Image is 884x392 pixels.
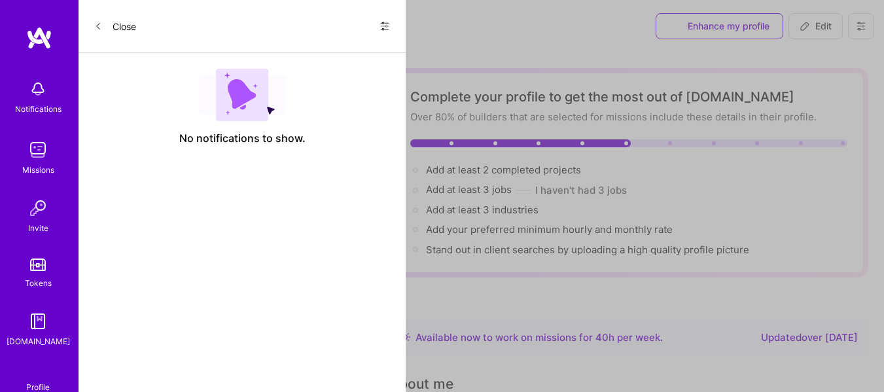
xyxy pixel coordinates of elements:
img: tokens [30,258,46,271]
img: Invite [25,195,51,221]
img: guide book [25,308,51,334]
span: No notifications to show. [179,132,306,145]
img: bell [25,76,51,102]
img: empty [199,69,285,121]
div: Missions [22,163,54,177]
img: teamwork [25,137,51,163]
div: Invite [28,221,48,235]
div: Notifications [15,102,62,116]
button: Close [94,16,136,37]
img: logo [26,26,52,50]
div: [DOMAIN_NAME] [7,334,70,348]
div: Tokens [25,276,52,290]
